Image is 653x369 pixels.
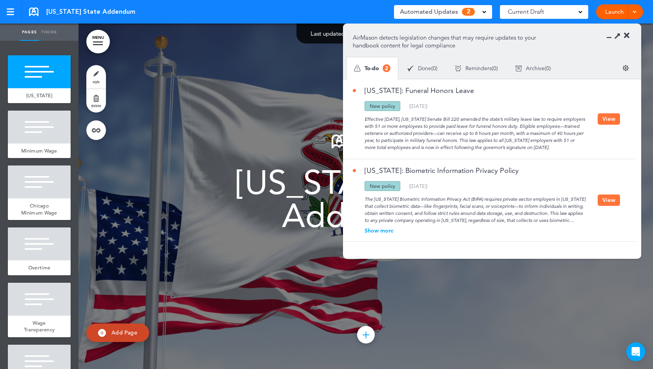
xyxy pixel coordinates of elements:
[8,144,71,158] a: Minimum Wage
[39,24,59,41] a: Theme
[8,198,71,220] a: Chicago Minimum Wage
[8,88,71,103] a: [US_STATE]
[311,31,421,36] div: —
[455,65,461,72] img: apu_icons_remind.svg
[410,183,426,189] span: [DATE]
[21,147,57,154] span: Minimum Wage
[8,316,71,337] a: Wage Transparency
[86,65,106,89] a: style
[598,113,620,125] button: View
[332,135,400,148] img: 1722553576973-Airmason_logo_White.png
[515,65,522,72] img: apu_icons_archive.svg
[353,228,598,233] div: Show more
[626,342,645,361] div: Open Intercom Messenger
[508,6,544,17] span: Current Draft
[546,65,549,71] span: 0
[602,4,627,19] a: Launch
[86,30,110,53] a: MENU
[353,191,598,224] div: The [US_STATE] Biometric Information Privacy Act (BIPA) requires private-sector employers in [US_...
[91,103,101,108] span: delete
[86,324,149,342] a: Add Page
[365,101,400,111] div: New policy
[111,329,137,336] span: Add Page
[399,58,446,79] div: ( )
[598,194,620,206] button: View
[446,58,507,79] div: ( )
[409,184,428,189] div: ( )
[383,64,390,72] span: 2
[410,103,426,109] span: [DATE]
[24,320,55,333] span: Wage Transparency
[20,24,39,41] a: Pages
[28,264,50,271] span: Overtime
[418,65,431,71] span: Done
[365,181,400,191] div: New policy
[400,6,458,17] span: Automated Updates
[353,87,474,94] a: [US_STATE]: Funeral Honors Leave
[407,65,414,72] img: apu_icons_done.svg
[98,329,106,337] img: add.svg
[86,89,106,113] a: delete
[21,202,57,216] span: Chicago Minimum Wage
[353,167,519,174] a: [US_STATE]: Biometric Information Privacy Policy
[353,111,598,151] div: Effective [DATE], [US_STATE] Senate Bill 220 amended the state’s military leave law to require em...
[465,65,492,71] span: Reminders
[236,163,496,235] span: [US_STATE] State Addendum
[353,34,548,49] p: AirMason detects legislation changes that may require updates to your handbook content for legal ...
[507,58,560,79] div: ( )
[622,65,629,71] img: settings.svg
[433,65,436,71] span: 0
[26,92,53,99] span: [US_STATE]
[409,104,428,109] div: ( )
[46,7,135,16] span: [US_STATE] State Addendum
[365,65,379,71] span: To-do
[93,79,100,84] span: style
[462,8,475,16] span: 2
[311,30,347,37] span: Last updated:
[8,260,71,275] a: Overtime
[526,65,545,71] span: Archive
[354,65,361,72] img: apu_icons_todo.svg
[493,65,496,71] span: 0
